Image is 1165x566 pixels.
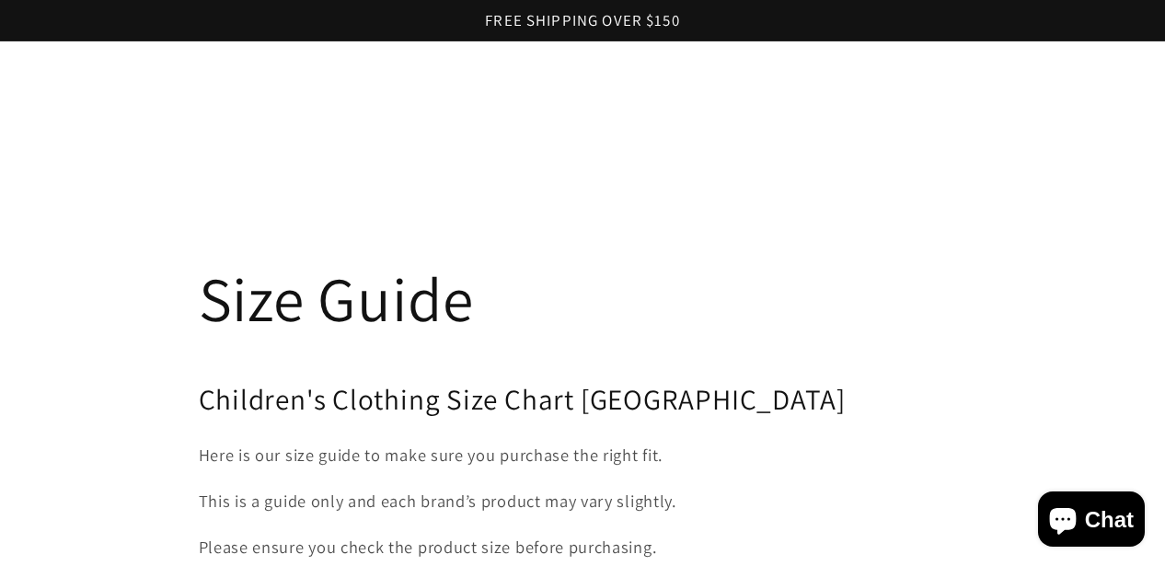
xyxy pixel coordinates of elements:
h2: Children's Clothing Size Chart [GEOGRAPHIC_DATA] [199,381,967,417]
span: Please ensure you check the product size before purchasing. [199,536,657,558]
span: Here is our size guide to make sure you purchase the right fit. [199,444,663,466]
h1: Size Guide [199,260,967,339]
span: This is a guide only and each brand’s product may vary slightly. [199,490,676,512]
inbox-online-store-chat: Shopify online store chat [1032,491,1150,551]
